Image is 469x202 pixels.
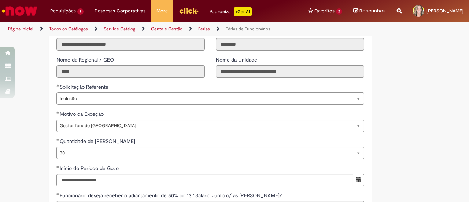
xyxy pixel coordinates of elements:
span: Solicitação Referente [60,84,110,90]
span: 30 [60,147,349,159]
span: Início do Período de Gozo [60,165,120,172]
a: Férias de Funcionários [226,26,270,32]
ul: Trilhas de página [5,22,307,36]
span: Motivo da Exceção [60,111,105,117]
span: Requisições [50,7,76,15]
span: 2 [77,8,84,15]
input: Matrícula Funcionário [216,38,364,51]
span: Obrigatório Preenchido [56,192,60,195]
span: Gestor fora do [GEOGRAPHIC_DATA] [60,120,349,132]
span: Obrigatório Preenchido [56,111,60,114]
a: Férias [198,26,210,32]
span: Rascunhos [359,7,386,14]
span: Quantidade de [PERSON_NAME] [60,138,137,144]
a: Página inicial [8,26,33,32]
a: Service Catalog [104,26,135,32]
span: Despesas Corporativas [95,7,145,15]
div: Padroniza [210,7,252,16]
input: E-mail Funcionário [56,38,205,51]
a: Todos os Catálogos [49,26,88,32]
span: Funcionário deseja receber o adiantamento de 50% do 13º Salário Junto c/ as [PERSON_NAME]? [60,192,283,199]
button: Mostrar calendário para Início do Período de Gozo [353,174,364,186]
span: Favoritos [314,7,335,15]
span: Inclusão [60,93,349,104]
p: +GenAi [234,7,252,16]
input: Início do Período de Gozo 06 October 2025 10:43:03 Monday [56,174,353,186]
input: Nome da Unidade [216,65,364,78]
span: [PERSON_NAME] [426,8,464,14]
span: Obrigatório Preenchido [56,138,60,141]
span: Obrigatório Preenchido [56,165,60,168]
a: Rascunhos [353,8,386,15]
img: click_logo_yellow_360x200.png [179,5,199,16]
span: More [156,7,168,15]
span: 2 [336,8,342,15]
span: Obrigatório Preenchido [56,84,60,87]
img: ServiceNow [1,4,38,18]
span: Somente leitura - Nome da Unidade [216,56,259,63]
a: Gente e Gestão [151,26,182,32]
span: Somente leitura - Nome da Regional / GEO [56,56,115,63]
input: Nome da Regional / GEO [56,65,205,78]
